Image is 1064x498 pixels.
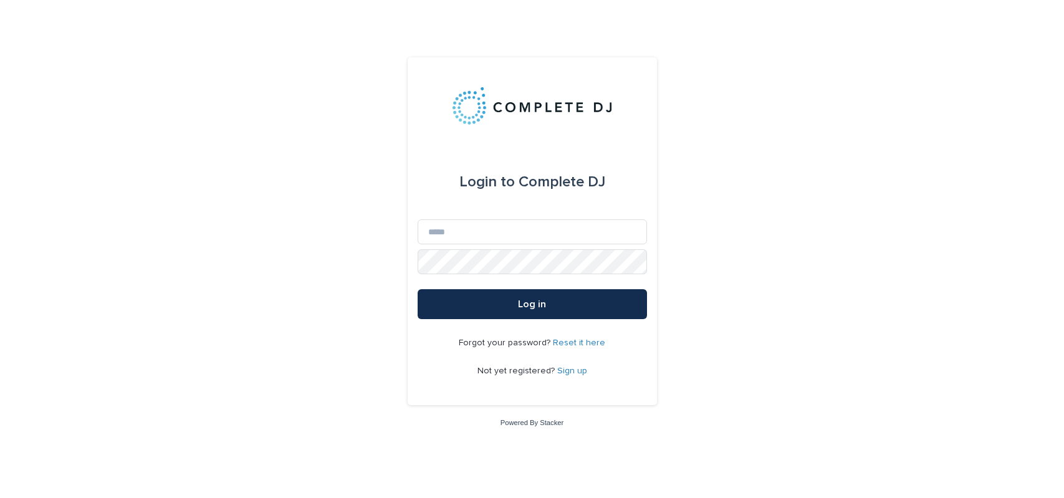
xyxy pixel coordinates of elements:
span: Log in [518,299,546,309]
div: Complete DJ [459,165,605,199]
span: Not yet registered? [477,366,557,375]
a: Powered By Stacker [501,419,563,426]
span: Forgot your password? [459,338,553,347]
a: Reset it here [553,338,605,347]
button: Log in [418,289,647,319]
img: 8nP3zCmvR2aWrOmylPw8 [453,87,611,125]
span: Login to [459,175,515,189]
a: Sign up [557,366,587,375]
